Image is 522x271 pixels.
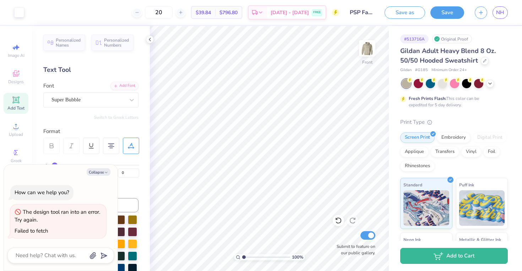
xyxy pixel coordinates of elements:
div: Screen Print [400,132,435,143]
button: Collapse [87,168,110,176]
span: 100 % [292,254,303,260]
span: Personalized Names [56,38,81,48]
label: Font [43,82,54,90]
div: Embroidery [437,132,471,143]
span: $796.80 [219,9,238,16]
div: How can we help you? [15,189,69,196]
span: Designs [8,79,24,85]
button: Save [430,6,464,19]
div: Text Tool [43,65,138,75]
div: Print Type [400,118,508,126]
span: Personalized Numbers [104,38,129,48]
span: Gildan [400,67,412,73]
div: Format [43,127,139,135]
div: Transfers [431,147,459,157]
span: Image AI [8,53,25,58]
div: Front [362,59,373,65]
a: NH [493,6,508,19]
input: – – [145,6,173,19]
div: The design tool ran into an error. Try again. [15,208,100,224]
span: Puff Ink [459,181,474,188]
div: Foil [483,147,500,157]
div: Applique [400,147,429,157]
img: Puff Ink [459,190,505,226]
span: Upload [9,132,23,137]
input: Untitled Design [344,5,379,20]
div: Add Font [110,82,138,90]
div: This color can be expedited for 5 day delivery. [409,95,496,108]
span: [DATE] - [DATE] [271,9,309,16]
span: Gildan Adult Heavy Blend 8 Oz. 50/50 Hooded Sweatshirt [400,47,496,65]
span: Neon Ink [403,236,421,243]
span: Add Text [7,105,25,111]
span: FREE [313,10,321,15]
strong: Fresh Prints Flash: [409,96,446,101]
span: Greek [11,158,22,164]
label: Submit to feature on our public gallery. [333,243,375,256]
div: Digital Print [473,132,507,143]
img: Standard [403,190,449,226]
div: Rhinestones [400,161,435,171]
div: # 513716A [400,34,429,43]
span: Standard [403,181,422,188]
span: Metallic & Glitter Ink [459,236,501,243]
button: Add to Cart [400,248,508,264]
button: Save as [385,6,425,19]
div: Failed to fetch [15,227,48,234]
span: $39.84 [196,9,211,16]
div: Vinyl [461,147,481,157]
span: NH [496,9,504,17]
div: Original Proof [432,34,472,43]
img: Front [360,41,374,55]
button: Switch to Greek Letters [94,115,138,120]
span: # G185 [415,67,428,73]
span: Minimum Order: 24 + [431,67,467,73]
